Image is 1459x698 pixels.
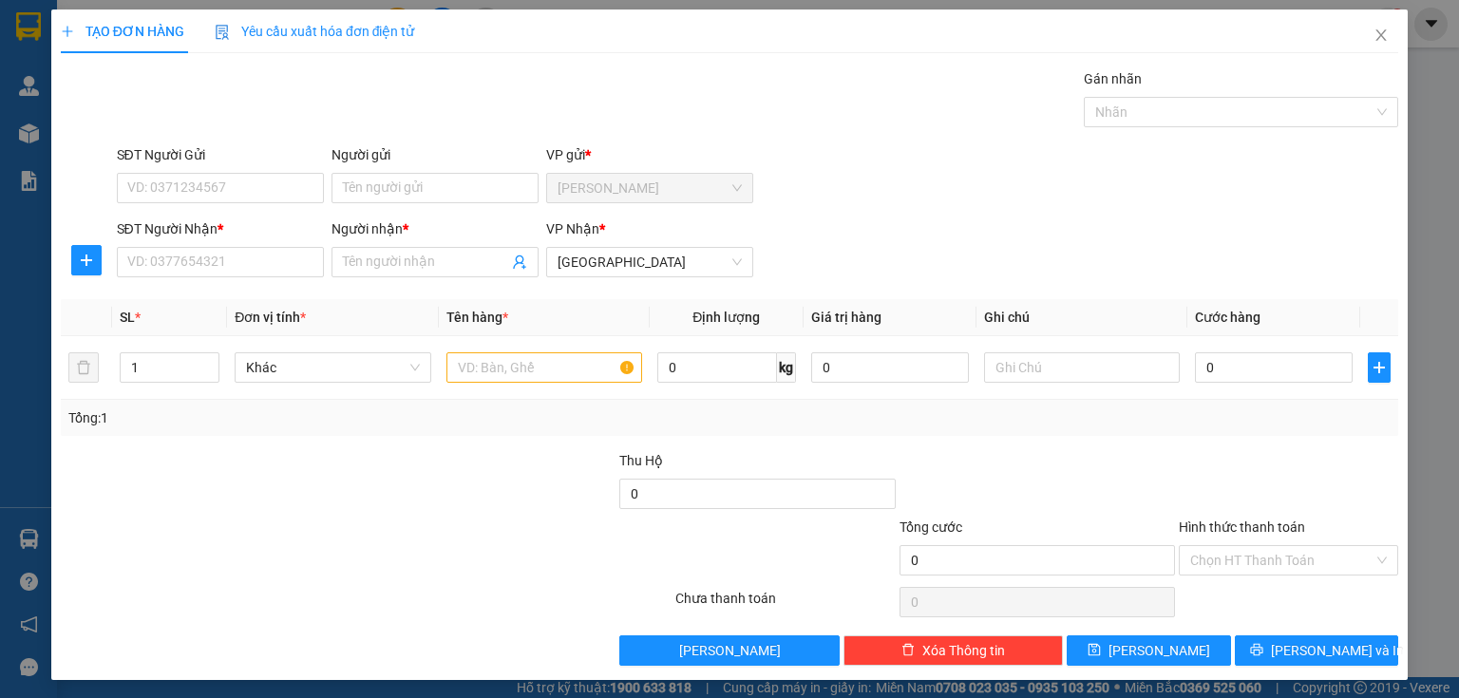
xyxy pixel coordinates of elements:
div: SĐT Người Nhận [117,218,324,239]
span: Xóa Thông tin [922,640,1005,661]
div: Tổng: 1 [68,407,564,428]
span: Tổng cước [900,519,962,535]
span: delete [901,643,915,658]
span: Giá trị hàng [811,310,881,325]
button: [PERSON_NAME] [619,635,839,666]
button: delete [68,352,99,383]
img: icon [215,25,230,40]
span: [PERSON_NAME] [679,640,781,661]
span: Tên hàng [446,310,508,325]
div: Người nhận [332,218,539,239]
span: close [1374,28,1389,43]
button: printer[PERSON_NAME] và In [1235,635,1399,666]
button: Close [1355,9,1408,63]
span: Sài Gòn [558,248,742,276]
span: Yêu cầu xuất hóa đơn điện tử [215,24,415,39]
div: VP gửi [546,144,753,165]
label: Gán nhãn [1084,71,1142,86]
span: plus [1369,360,1390,375]
div: Chưa thanh toán [673,588,897,621]
input: Ghi Chú [984,352,1180,383]
button: plus [1368,352,1391,383]
span: kg [777,352,796,383]
span: user-add [512,255,527,270]
span: Định lượng [692,310,760,325]
span: plus [72,253,101,268]
input: 0 [811,352,969,383]
div: SĐT Người Gửi [117,144,324,165]
span: Đơn vị tính [235,310,306,325]
button: save[PERSON_NAME] [1067,635,1231,666]
span: save [1088,643,1101,658]
span: VP Nhận [546,221,599,236]
span: Cước hàng [1195,310,1260,325]
button: plus [71,245,102,275]
span: SL [120,310,135,325]
div: Người gửi [332,144,539,165]
span: Thu Hộ [619,453,663,468]
th: Ghi chú [976,299,1187,336]
span: Khác [246,353,419,382]
span: Phan Rang [558,174,742,202]
button: deleteXóa Thông tin [843,635,1063,666]
span: TẠO ĐƠN HÀNG [61,24,184,39]
span: printer [1250,643,1263,658]
span: plus [61,25,74,38]
input: VD: Bàn, Ghế [446,352,642,383]
label: Hình thức thanh toán [1179,519,1305,535]
span: [PERSON_NAME] và In [1271,640,1404,661]
span: [PERSON_NAME] [1108,640,1210,661]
